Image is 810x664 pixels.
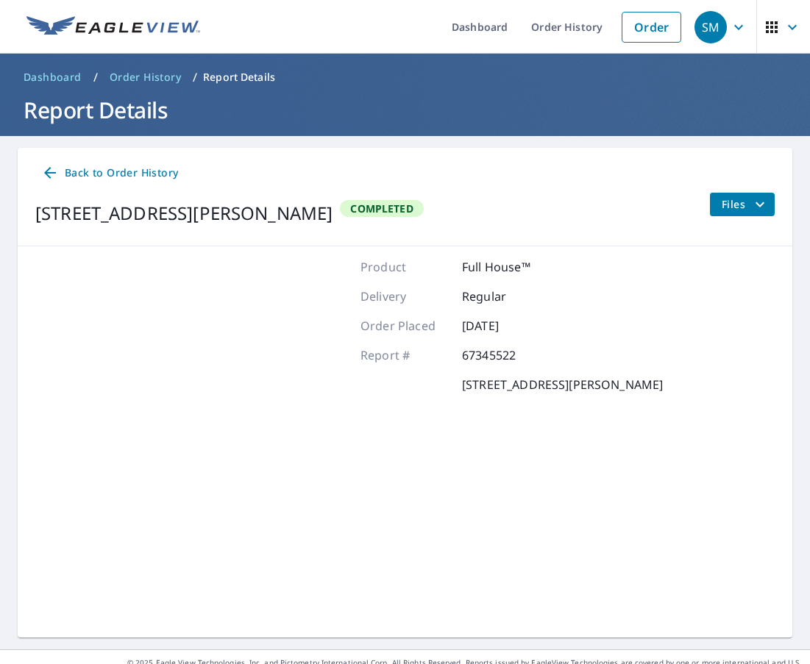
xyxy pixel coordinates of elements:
li: / [193,68,197,86]
h1: Report Details [18,95,792,125]
li: / [93,68,98,86]
a: Dashboard [18,65,88,89]
a: Back to Order History [35,160,184,187]
span: Back to Order History [41,164,178,182]
span: Order History [110,70,181,85]
img: EV Logo [26,16,200,38]
p: Report Details [203,70,275,85]
nav: breadcrumb [18,65,792,89]
p: [DATE] [462,317,550,335]
p: Report # [360,346,449,364]
button: filesDropdownBtn-67345522 [709,193,775,216]
p: [STREET_ADDRESS][PERSON_NAME] [462,376,663,393]
p: Order Placed [360,317,449,335]
p: Product [360,258,449,276]
a: Order History [104,65,187,89]
div: [STREET_ADDRESS][PERSON_NAME] [35,200,333,226]
span: Completed [341,201,422,215]
p: Delivery [360,288,449,305]
div: SM [694,11,727,43]
p: 67345522 [462,346,550,364]
p: Regular [462,288,550,305]
span: Dashboard [24,70,82,85]
p: Full House™ [462,258,550,276]
a: Order [622,12,681,43]
span: Files [722,196,769,213]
